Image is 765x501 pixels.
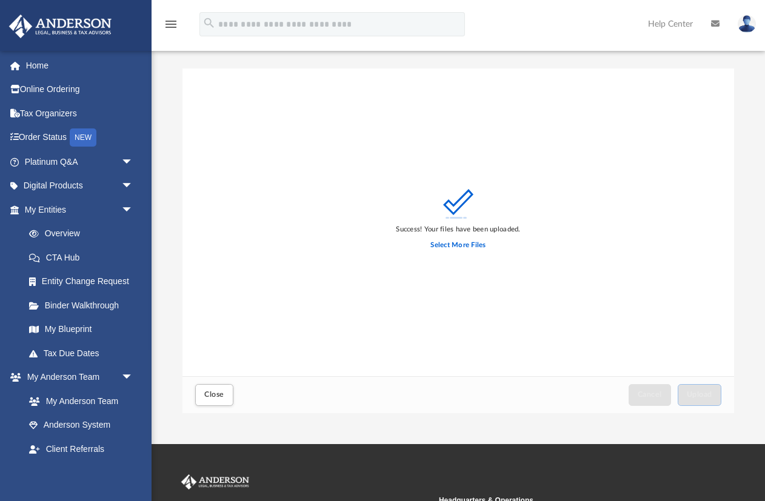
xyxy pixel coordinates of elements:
button: Cancel [629,384,671,405]
span: Close [204,391,224,398]
img: User Pic [738,15,756,33]
a: Entity Change Request [17,270,152,294]
a: Tax Due Dates [17,341,152,365]
button: Close [195,384,233,405]
a: My Entitiesarrow_drop_down [8,197,152,222]
a: Tax Organizers [8,101,152,125]
a: Platinum Q&Aarrow_drop_down [8,150,152,174]
a: Digital Productsarrow_drop_down [8,174,152,198]
i: search [202,16,216,30]
span: arrow_drop_down [121,174,145,199]
a: Anderson System [17,413,145,437]
span: arrow_drop_down [121,197,145,222]
img: Anderson Advisors Platinum Portal [5,15,115,38]
span: Cancel [638,391,662,398]
button: Upload [678,384,721,405]
div: Upload [182,68,735,413]
div: Success! Your files have been uploaded. [396,224,520,235]
a: Client Referrals [17,437,145,461]
span: arrow_drop_down [121,365,145,390]
a: Binder Walkthrough [17,293,152,317]
div: NEW [70,128,96,147]
a: My Blueprint [17,317,145,342]
i: menu [164,17,178,32]
a: Online Ordering [8,78,152,102]
img: Anderson Advisors Platinum Portal [179,474,252,490]
a: Home [8,53,152,78]
a: Order StatusNEW [8,125,152,150]
a: My Anderson Teamarrow_drop_down [8,365,145,390]
span: arrow_drop_down [121,150,145,174]
label: Select More Files [430,240,486,251]
a: CTA Hub [17,245,152,270]
a: menu [164,23,178,32]
a: My Anderson Team [17,389,139,413]
span: Upload [687,391,712,398]
a: Overview [17,222,152,246]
